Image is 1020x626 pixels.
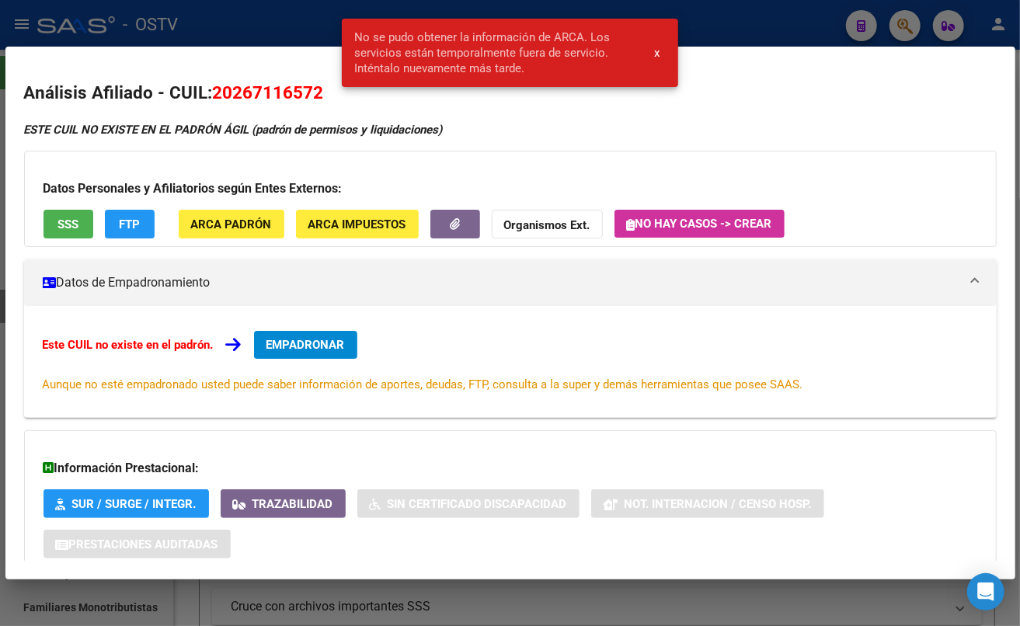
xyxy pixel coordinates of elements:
[179,210,284,238] button: ARCA Padrón
[266,338,345,352] span: EMPADRONAR
[252,497,333,511] span: Trazabilidad
[625,497,812,511] span: Not. Internacion / Censo Hosp.
[24,123,443,137] strong: ESTE CUIL NO EXISTE EN EL PADRÓN ÁGIL (padrón de permisos y liquidaciones)
[967,573,1004,610] div: Open Intercom Messenger
[69,537,218,551] span: Prestaciones Auditadas
[44,489,209,518] button: SUR / SURGE / INTEGR.
[357,489,580,518] button: Sin Certificado Discapacidad
[119,217,140,231] span: FTP
[221,489,346,518] button: Trazabilidad
[44,459,977,478] h3: Información Prestacional:
[388,497,567,511] span: Sin Certificado Discapacidad
[614,210,785,238] button: No hay casos -> Crear
[354,30,635,76] span: No se pudo obtener la información de ARCA. Los servicios están temporalmente fuera de servicio. I...
[191,217,272,231] span: ARCA Padrón
[24,80,997,106] h2: Análisis Afiliado - CUIL:
[57,217,78,231] span: SSS
[43,273,959,292] mat-panel-title: Datos de Empadronamiento
[627,217,772,231] span: No hay casos -> Crear
[24,306,997,418] div: Datos de Empadronamiento
[105,210,155,238] button: FTP
[213,82,324,103] span: 20267116572
[44,210,93,238] button: SSS
[43,338,214,352] strong: Este CUIL no existe en el padrón.
[43,377,803,391] span: Aunque no esté empadronado usted puede saber información de aportes, deudas, FTP, consulta a la s...
[44,179,977,198] h3: Datos Personales y Afiliatorios según Entes Externos:
[492,210,603,238] button: Organismos Ext.
[72,497,197,511] span: SUR / SURGE / INTEGR.
[24,259,997,306] mat-expansion-panel-header: Datos de Empadronamiento
[591,489,824,518] button: Not. Internacion / Censo Hosp.
[44,530,231,558] button: Prestaciones Auditadas
[254,331,357,359] button: EMPADRONAR
[654,46,660,60] span: x
[642,39,672,67] button: x
[296,210,419,238] button: ARCA Impuestos
[504,218,590,232] strong: Organismos Ext.
[308,217,406,231] span: ARCA Impuestos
